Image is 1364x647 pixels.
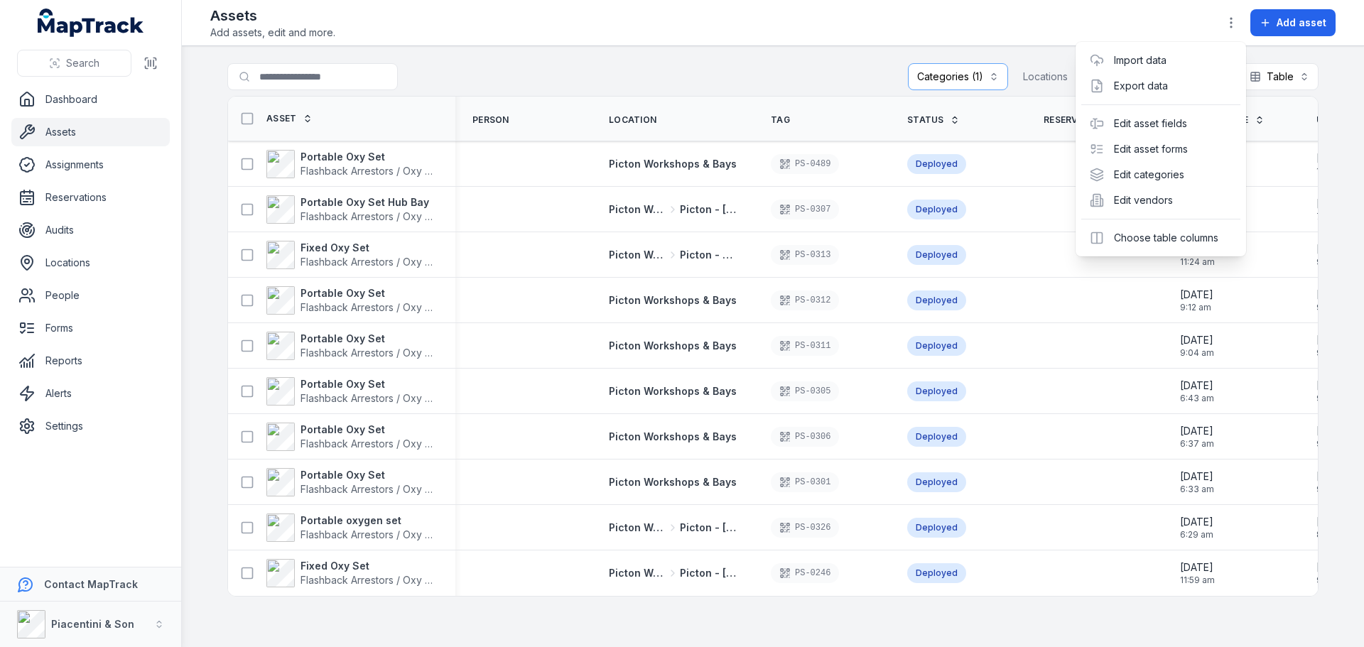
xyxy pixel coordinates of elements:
[1114,53,1167,67] a: Import data
[1081,136,1240,162] div: Edit asset forms
[1081,225,1240,251] div: Choose table columns
[1081,162,1240,187] div: Edit categories
[1081,111,1240,136] div: Edit asset fields
[1081,187,1240,213] div: Edit vendors
[1081,73,1240,99] div: Export data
